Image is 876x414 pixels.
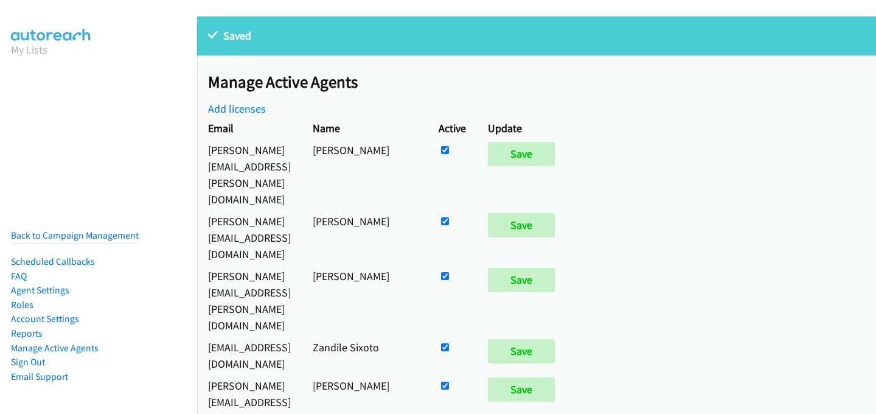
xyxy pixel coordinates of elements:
th: Active [428,117,477,139]
td: [PERSON_NAME] [302,265,428,336]
td: [PERSON_NAME][EMAIL_ADDRESS][DOMAIN_NAME] [197,210,302,265]
td: [PERSON_NAME][EMAIL_ADDRESS][PERSON_NAME][DOMAIN_NAME] [197,139,302,210]
a: My Lists [11,43,47,57]
th: Name [302,117,428,139]
a: Roles [11,299,33,310]
td: [PERSON_NAME][EMAIL_ADDRESS][PERSON_NAME][DOMAIN_NAME] [197,265,302,336]
td: [PERSON_NAME] [302,210,428,265]
th: Update [477,117,571,139]
a: Reports [11,328,43,339]
input: Save [488,377,555,402]
input: Save [488,268,555,292]
td: [PERSON_NAME] [302,139,428,210]
a: Agent Settings [11,284,69,296]
input: Save [488,142,555,166]
p: Saved [208,27,865,44]
a: Account Settings [11,313,79,325]
td: [EMAIL_ADDRESS][DOMAIN_NAME] [197,336,302,374]
td: Zandile Sixoto [302,336,428,374]
a: Add licenses [208,102,266,116]
h2: Manage Active Agents [208,72,876,93]
a: Manage Active Agents [11,342,99,354]
a: Scheduled Callbacks [11,256,95,267]
input: Save [488,339,555,363]
a: Email Support [11,371,68,382]
a: Sign Out [11,356,45,368]
th: Email [197,117,302,139]
input: Save [488,213,555,237]
a: Back to Campaign Management [11,230,139,241]
a: FAQ [11,270,27,282]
